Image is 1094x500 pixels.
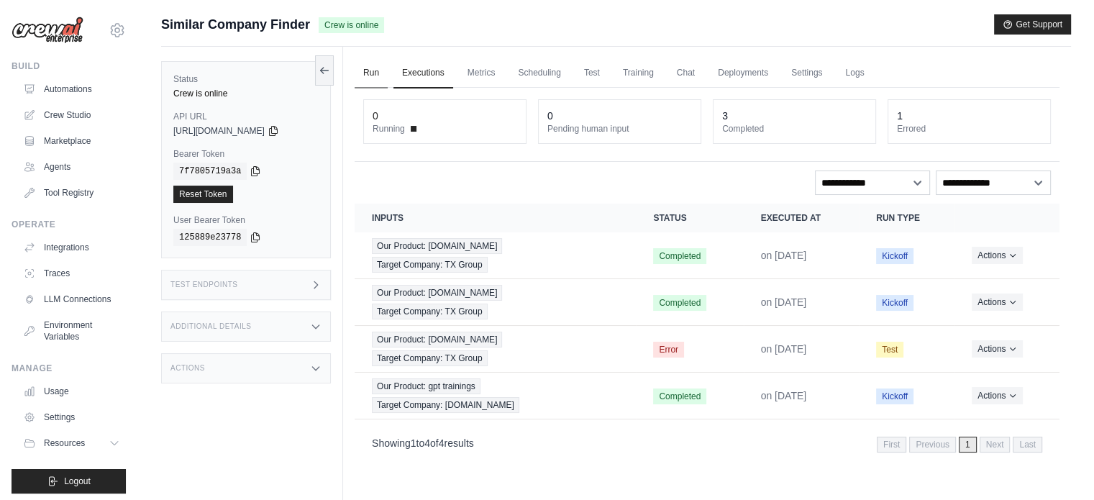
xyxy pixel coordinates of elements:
[173,186,233,203] a: Reset Token
[722,109,728,123] div: 3
[744,204,860,232] th: Executed at
[424,437,430,449] span: 4
[972,247,1023,264] button: Actions for execution
[509,58,569,88] a: Scheduling
[877,437,1042,453] nav: Pagination
[575,58,608,88] a: Test
[17,432,126,455] button: Resources
[319,17,384,33] span: Crew is online
[909,437,956,453] span: Previous
[636,204,743,232] th: Status
[372,378,480,394] span: Our Product: gpt trainings
[170,281,238,289] h3: Test Endpoints
[761,390,807,401] time: June 8, 2025 at 20:01 CEST
[783,58,831,88] a: Settings
[173,229,247,246] code: 125889e23778
[897,123,1041,135] dt: Errored
[722,123,867,135] dt: Completed
[17,262,126,285] a: Traces
[17,78,126,101] a: Automations
[877,437,906,453] span: First
[355,204,1059,462] section: Crew executions table
[837,58,872,88] a: Logs
[372,285,619,319] a: View execution details for Our Product
[547,123,692,135] dt: Pending human input
[173,214,319,226] label: User Bearer Token
[173,125,265,137] span: [URL][DOMAIN_NAME]
[17,155,126,178] a: Agents
[897,109,903,123] div: 1
[17,380,126,403] a: Usage
[876,342,903,358] span: Test
[653,248,706,264] span: Completed
[372,378,619,413] a: View execution details for Our Product
[439,437,445,449] span: 4
[17,406,126,429] a: Settings
[653,295,706,311] span: Completed
[876,388,913,404] span: Kickoff
[12,219,126,230] div: Operate
[393,58,453,88] a: Executions
[372,238,502,254] span: Our Product: [DOMAIN_NAME]
[17,104,126,127] a: Crew Studio
[994,14,1071,35] button: Get Support
[161,14,310,35] span: Similar Company Finder
[12,363,126,374] div: Manage
[64,476,91,487] span: Logout
[876,295,913,311] span: Kickoff
[17,288,126,311] a: LLM Connections
[355,204,636,232] th: Inputs
[12,17,83,44] img: Logo
[972,387,1023,404] button: Actions for execution
[17,129,126,153] a: Marketplace
[653,342,684,358] span: Error
[12,469,126,494] button: Logout
[372,304,488,319] span: Target Company: TX Group
[17,181,126,204] a: Tool Registry
[173,73,319,85] label: Status
[173,148,319,160] label: Bearer Token
[372,238,619,273] a: View execution details for Our Product
[372,332,502,347] span: Our Product: [DOMAIN_NAME]
[761,250,807,261] time: June 10, 2025 at 17:09 CEST
[876,248,913,264] span: Kickoff
[668,58,703,88] a: Chat
[1013,437,1042,453] span: Last
[761,343,807,355] time: June 9, 2025 at 17:47 CEST
[173,111,319,122] label: API URL
[372,350,488,366] span: Target Company: TX Group
[373,109,378,123] div: 0
[372,257,488,273] span: Target Company: TX Group
[44,437,85,449] span: Resources
[17,236,126,259] a: Integrations
[972,340,1023,358] button: Actions for execution
[372,332,619,366] a: View execution details for Our Product
[12,60,126,72] div: Build
[372,436,474,450] p: Showing to of results
[173,88,319,99] div: Crew is online
[170,364,205,373] h3: Actions
[355,425,1059,462] nav: Pagination
[972,294,1023,311] button: Actions for execution
[859,204,954,232] th: Run Type
[547,109,553,123] div: 0
[459,58,504,88] a: Metrics
[17,314,126,348] a: Environment Variables
[980,437,1011,453] span: Next
[411,437,416,449] span: 1
[709,58,777,88] a: Deployments
[761,296,807,308] time: June 9, 2025 at 17:48 CEST
[372,397,519,413] span: Target Company: [DOMAIN_NAME]
[959,437,977,453] span: 1
[170,322,251,331] h3: Additional Details
[173,163,247,180] code: 7f7805719a3a
[614,58,662,88] a: Training
[653,388,706,404] span: Completed
[372,285,502,301] span: Our Product: [DOMAIN_NAME]
[373,123,405,135] span: Running
[355,58,388,88] a: Run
